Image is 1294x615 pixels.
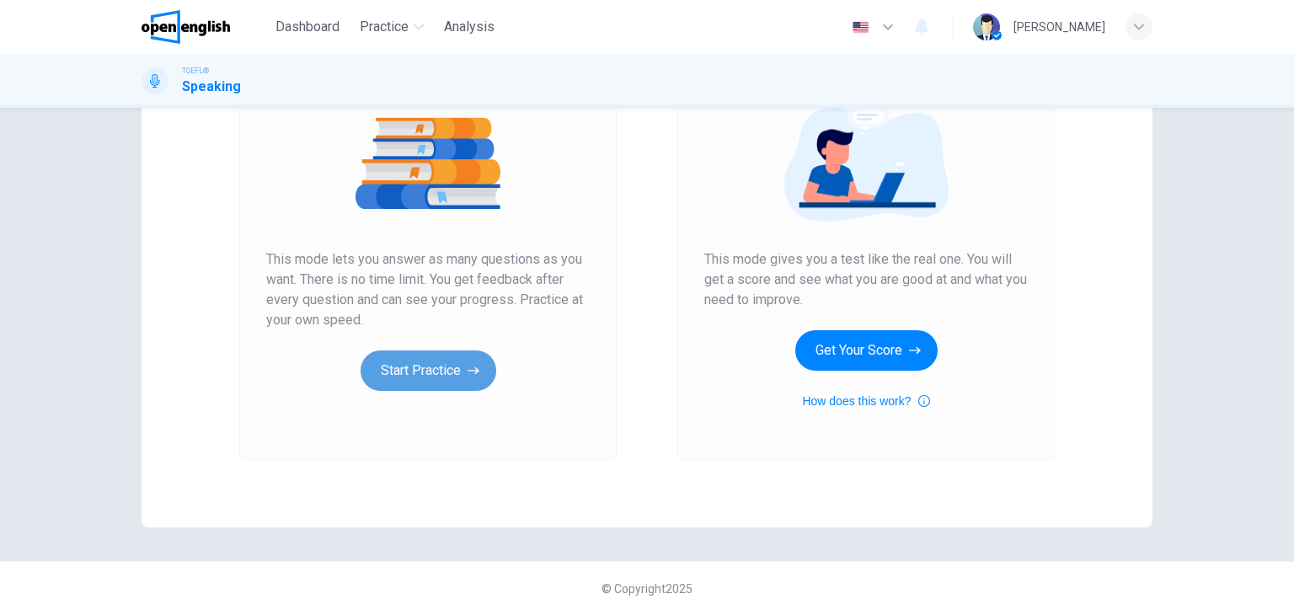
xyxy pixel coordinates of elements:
[269,12,346,42] button: Dashboard
[266,249,590,330] span: This mode lets you answer as many questions as you want. There is no time limit. You get feedback...
[275,17,340,37] span: Dashboard
[142,10,230,44] img: OpenEnglish logo
[795,330,938,371] button: Get Your Score
[802,391,929,411] button: How does this work?
[602,582,692,596] span: © Copyright 2025
[353,12,430,42] button: Practice
[437,12,501,42] button: Analysis
[142,10,269,44] a: OpenEnglish logo
[361,350,496,391] button: Start Practice
[360,17,409,37] span: Practice
[444,17,495,37] span: Analysis
[1013,17,1105,37] div: [PERSON_NAME]
[182,65,209,77] span: TOEFL®
[973,13,1000,40] img: Profile picture
[704,249,1028,310] span: This mode gives you a test like the real one. You will get a score and see what you are good at a...
[182,77,241,97] h1: Speaking
[850,21,871,34] img: en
